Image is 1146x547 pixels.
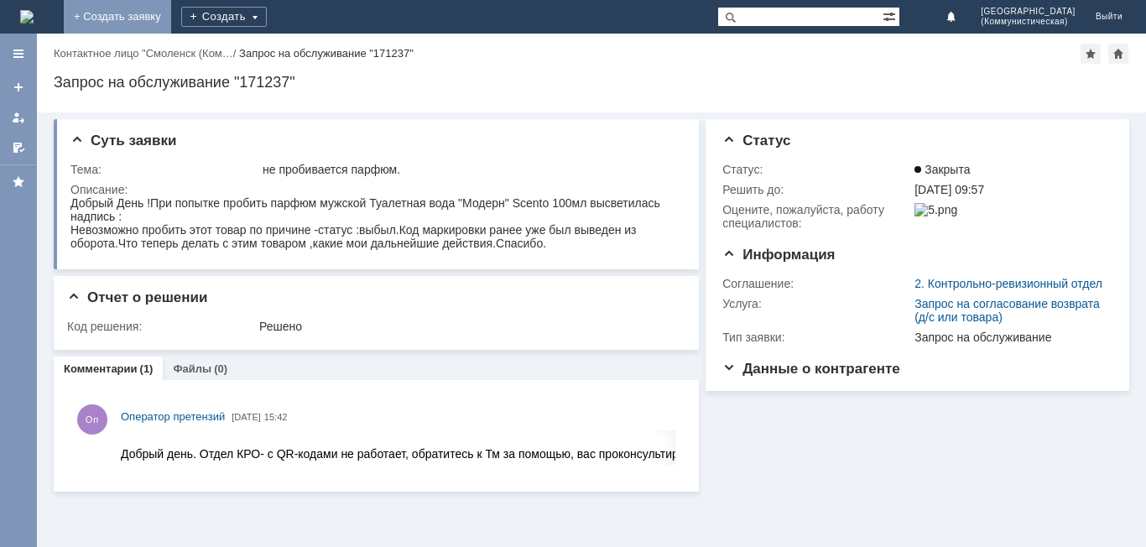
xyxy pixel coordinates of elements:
div: Статус: [722,163,911,176]
img: 5.png [914,203,957,216]
span: 15:42 [264,412,288,422]
a: Мои согласования [5,134,32,161]
div: / [54,47,239,60]
div: Сделать домашней страницей [1108,44,1128,64]
a: Контактное лицо "Смоленск (Ком… [54,47,233,60]
div: Тема: [70,163,259,176]
div: Oцените, пожалуйста, работу специалистов: [722,203,911,230]
span: Расширенный поиск [883,8,899,23]
span: Суть заявки [70,133,176,148]
span: Отчет о решении [67,289,207,305]
span: Статус [722,133,790,148]
span: [DATE] [232,412,261,422]
a: Файлы [173,362,211,375]
div: Услуга: [722,297,911,310]
a: 2. Контрольно-ревизионный отдел [914,277,1102,290]
span: [DATE] 09:57 [914,183,984,196]
div: Соглашение: [722,277,911,290]
a: Комментарии [64,362,138,375]
div: Запрос на обслуживание "171237" [239,47,414,60]
div: Описание: [70,183,680,196]
div: (0) [214,362,227,375]
div: Код решения: [67,320,256,333]
div: Решить до: [722,183,911,196]
a: Мои заявки [5,104,32,131]
a: Перейти на домашнюю страницу [20,10,34,23]
div: не пробивается парфюм. [263,163,676,176]
span: Оператор претензий [121,410,225,423]
span: Информация [722,247,835,263]
img: logo [20,10,34,23]
span: Данные о контрагенте [722,361,900,377]
span: [GEOGRAPHIC_DATA] [981,7,1076,17]
span: Закрыта [914,163,970,176]
div: Запрос на обслуживание [914,331,1105,344]
div: Создать [181,7,267,27]
a: Запрос на согласование возврата (д/с или товара) [914,297,1100,324]
a: Оператор претензий [121,409,225,425]
div: Добавить в избранное [1081,44,1101,64]
div: Запрос на обслуживание "171237" [54,74,1129,91]
div: Тип заявки: [722,331,911,344]
div: (1) [140,362,154,375]
a: Создать заявку [5,74,32,101]
span: (Коммунистическая) [981,17,1076,27]
div: Решено [259,320,676,333]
